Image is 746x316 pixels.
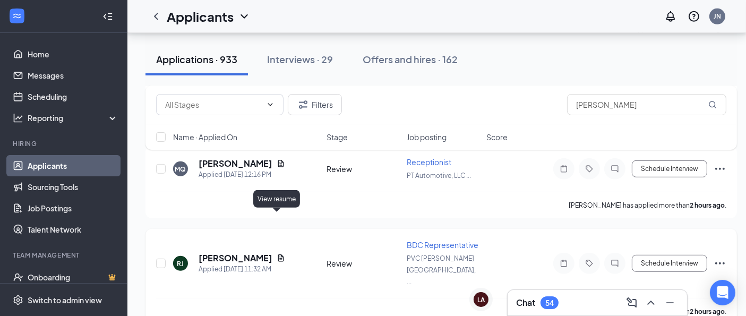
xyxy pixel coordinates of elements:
[558,165,570,173] svg: Note
[102,11,113,22] svg: Collapse
[28,155,118,176] a: Applicants
[13,295,23,305] svg: Settings
[623,294,640,311] button: ComposeMessage
[28,295,102,305] div: Switch to admin view
[645,296,657,309] svg: ChevronUp
[708,100,717,109] svg: MagnifyingGlass
[12,11,22,21] svg: WorkstreamLogo
[516,297,535,309] h3: Chat
[199,252,272,264] h5: [PERSON_NAME]
[327,164,400,174] div: Review
[690,201,725,209] b: 2 hours ago
[710,280,735,305] div: Open Intercom Messenger
[569,201,726,210] p: [PERSON_NAME] has applied more than .
[407,132,447,142] span: Job posting
[583,259,596,268] svg: Tag
[199,169,285,180] div: Applied [DATE] 12:16 PM
[477,295,485,304] div: LA
[28,65,118,86] a: Messages
[632,160,707,177] button: Schedule Interview
[714,257,726,270] svg: Ellipses
[199,264,285,275] div: Applied [DATE] 11:32 AM
[28,113,119,123] div: Reporting
[625,296,638,309] svg: ComposeMessage
[662,294,679,311] button: Minimize
[407,157,451,167] span: Receptionist
[167,7,234,25] h1: Applicants
[714,12,721,21] div: JN
[297,98,310,111] svg: Filter
[156,53,237,66] div: Applications · 933
[486,132,508,142] span: Score
[13,113,23,123] svg: Analysis
[407,172,471,180] span: PT Automotive, LLC ...
[632,255,707,272] button: Schedule Interview
[714,163,726,175] svg: Ellipses
[608,165,621,173] svg: ChatInactive
[642,294,659,311] button: ChevronUp
[688,10,700,23] svg: QuestionInfo
[327,132,348,142] span: Stage
[177,259,184,268] div: RJ
[690,308,725,315] b: 2 hours ago
[28,176,118,198] a: Sourcing Tools
[150,10,162,23] svg: ChevronLeft
[266,100,275,109] svg: ChevronDown
[28,44,118,65] a: Home
[608,259,621,268] svg: ChatInactive
[13,251,116,260] div: Team Management
[277,254,285,262] svg: Document
[327,258,400,269] div: Review
[545,298,554,308] div: 54
[28,198,118,219] a: Job Postings
[199,158,272,169] h5: [PERSON_NAME]
[253,190,300,208] div: View resume
[238,10,251,23] svg: ChevronDown
[277,159,285,168] svg: Document
[28,267,118,288] a: OnboardingCrown
[664,296,676,309] svg: Minimize
[267,53,333,66] div: Interviews · 29
[13,139,116,148] div: Hiring
[583,165,596,173] svg: Tag
[173,132,237,142] span: Name · Applied On
[664,10,677,23] svg: Notifications
[363,53,458,66] div: Offers and hires · 162
[288,94,342,115] button: Filter Filters
[407,254,476,286] span: PVC [PERSON_NAME][GEOGRAPHIC_DATA], ...
[28,86,118,107] a: Scheduling
[165,99,262,110] input: All Stages
[567,94,726,115] input: Search in applications
[558,259,570,268] svg: Note
[175,165,186,174] div: MQ
[28,219,118,240] a: Talent Network
[407,240,478,250] span: BDC Representative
